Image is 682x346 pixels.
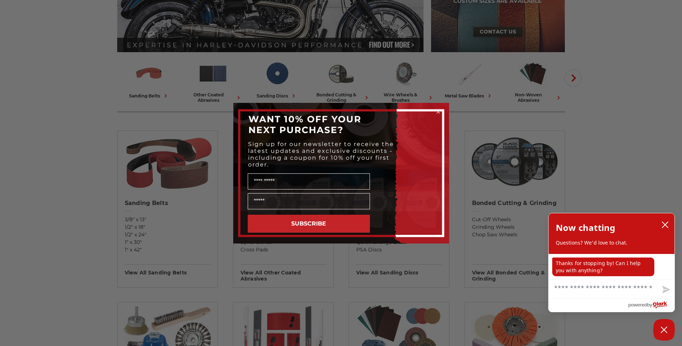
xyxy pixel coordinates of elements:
[628,300,647,309] span: powered
[656,282,674,298] button: Send message
[248,193,370,209] input: Email
[628,299,674,312] a: Powered by Olark
[647,300,652,309] span: by
[549,254,674,279] div: chat
[248,215,370,233] button: SUBSCRIBE
[248,114,361,135] span: WANT 10% OFF YOUR NEXT PURCHASE?
[556,239,667,246] p: Questions? We'd love to chat.
[556,220,615,235] h2: Now chatting
[552,258,654,276] p: Thanks for stopping by! Can I help you with anything?
[248,141,394,168] span: Sign up for our newsletter to receive the latest updates and exclusive discounts - including a co...
[659,219,671,230] button: close chatbox
[653,319,675,341] button: Close Chatbox
[548,213,675,312] div: olark chatbox
[435,108,442,115] button: Close dialog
